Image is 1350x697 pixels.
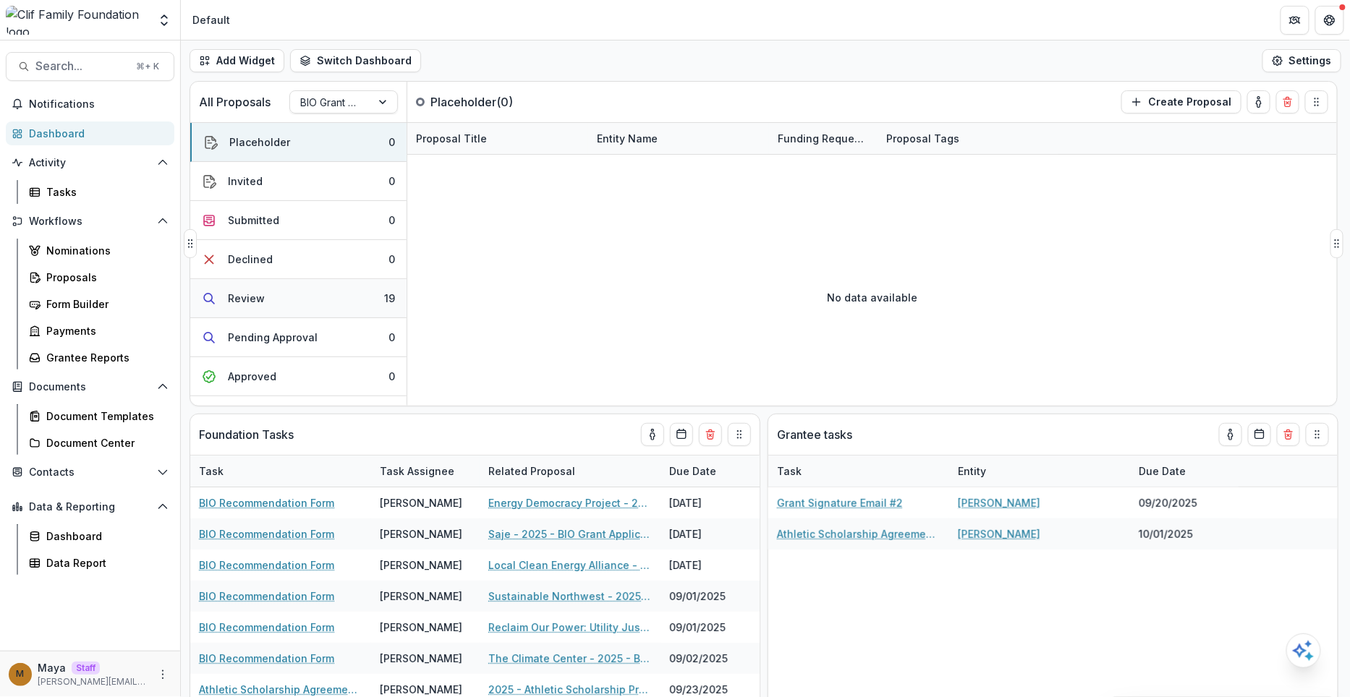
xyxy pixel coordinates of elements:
div: Document Center [46,435,163,450]
button: Settings [1262,49,1341,72]
div: Pending Approval [228,330,318,345]
span: Data & Reporting [29,501,151,513]
div: 09/02/2025 [661,643,769,674]
a: 2025 - Athletic Scholarship Program [488,682,652,697]
div: Task [190,456,371,487]
div: Document Templates [46,409,163,424]
button: toggle-assigned-to-me [641,423,664,446]
div: 09/01/2025 [661,581,769,612]
button: Drag [1306,423,1329,446]
button: Add Widget [190,49,284,72]
p: Maya [38,660,66,675]
button: Open entity switcher [154,6,174,35]
div: Task [768,456,949,487]
a: Grantee Reports [23,346,174,369]
p: [PERSON_NAME][EMAIL_ADDRESS][DOMAIN_NAME] [38,675,148,688]
div: Task Assignee [371,463,463,479]
a: [PERSON_NAME] [958,526,1040,542]
div: [PERSON_NAME] [380,589,462,604]
div: Approved [228,369,276,384]
div: Due Date [1130,456,1239,487]
div: Entity Name [588,123,769,154]
div: Proposal Title [407,123,588,154]
div: [PERSON_NAME] [380,526,462,542]
div: Review [228,291,265,306]
a: Payments [23,319,174,343]
div: 0 [389,369,395,384]
button: Drag [1330,229,1343,258]
a: Dashboard [6,121,174,145]
button: Submitted0 [190,201,407,240]
div: Due Date [661,456,769,487]
a: Proposals [23,265,174,289]
div: 0 [389,174,395,189]
div: Task [190,463,232,479]
button: Calendar [670,423,693,446]
span: Notifications [29,98,169,111]
a: BIO Recommendation Form [199,526,334,542]
div: Nominations [46,243,163,258]
button: Declined0 [190,240,407,279]
span: Contacts [29,466,151,479]
div: Task [768,463,810,479]
a: BIO Recommendation Form [199,589,334,604]
div: Proposals [46,270,163,285]
span: Search... [35,59,127,73]
div: Related Proposal [480,456,661,487]
button: Calendar [1248,423,1271,446]
button: Delete card [1277,423,1300,446]
a: Sustainable Northwest - 2025 - BIO Grant Application [488,589,652,604]
button: Placeholder0 [190,123,407,162]
div: [PERSON_NAME] [380,620,462,635]
button: Notifications [6,93,174,116]
div: 0 [389,330,395,345]
div: Task Assignee [371,456,480,487]
a: The Climate Center - 2025 - BIO Grant Application [488,651,652,666]
div: Proposal Tags [878,123,1058,154]
button: Delete card [1276,90,1299,114]
div: [DATE] [661,518,769,550]
button: Open Data & Reporting [6,495,174,518]
div: Dashboard [46,529,163,544]
div: Entity [949,456,1130,487]
div: Data Report [46,555,163,570]
div: Submitted [228,213,279,228]
button: toggle-assigned-to-me [1219,423,1242,446]
div: Proposal Title [407,131,496,146]
button: Switch Dashboard [290,49,421,72]
button: Drag [184,229,197,258]
button: Create Proposal [1121,90,1241,114]
div: Tasks [46,184,163,200]
div: Form Builder [46,296,163,312]
div: 19 [384,291,395,306]
p: Foundation Tasks [199,426,294,443]
a: Athletic Scholarship Agreement and Waiver #1 [199,682,362,697]
div: Invited [228,174,263,189]
button: Drag [1305,90,1328,114]
button: Drag [728,423,751,446]
div: Declined [228,252,273,267]
button: Pending Approval0 [190,318,407,357]
a: Form Builder [23,292,174,316]
div: Payments [46,323,163,338]
img: Clif Family Foundation logo [6,6,148,35]
p: All Proposals [199,93,271,111]
div: Due Date [661,463,725,479]
span: Documents [29,381,151,393]
a: Reclaim Our Power: Utility Justice Campaign - 2025 - BIO Grant Application [488,620,652,635]
button: More [154,666,171,683]
div: Due Date [1130,463,1194,479]
button: Partners [1281,6,1309,35]
a: Tasks [23,180,174,204]
div: 10/01/2025 [1130,518,1239,550]
p: No data available [827,290,917,305]
a: BIO Recommendation Form [199,620,334,635]
div: 0 [389,213,395,228]
button: Open Workflows [6,210,174,233]
button: Open Documents [6,375,174,398]
div: Funding Requested [769,123,878,154]
div: Grantee Reports [46,350,163,365]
